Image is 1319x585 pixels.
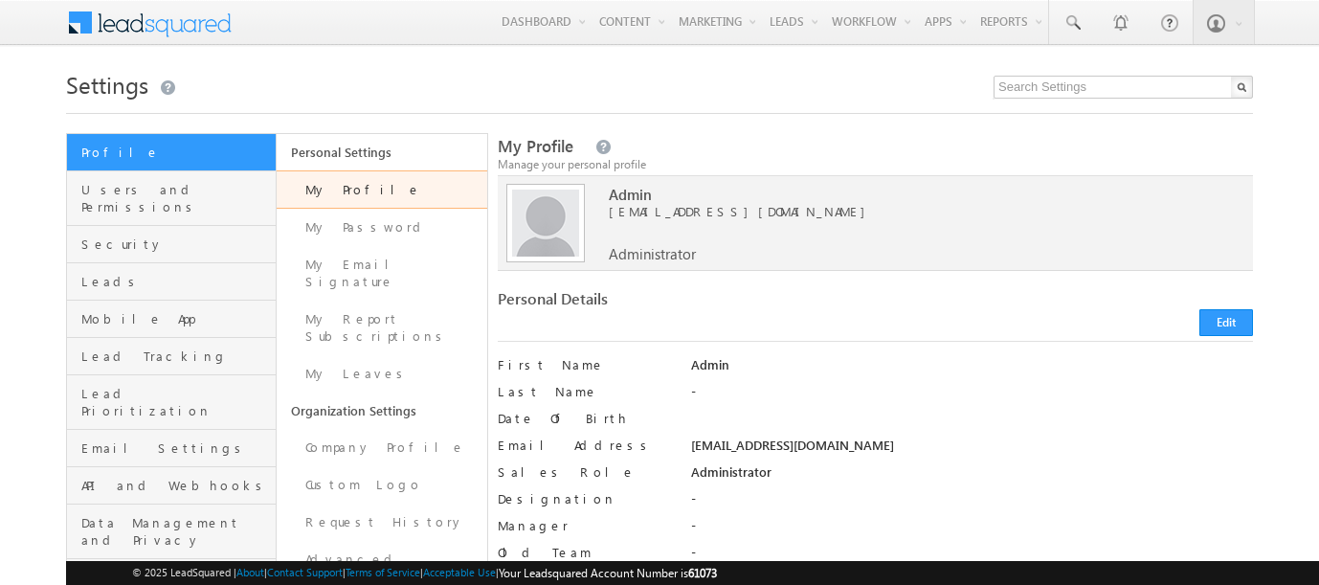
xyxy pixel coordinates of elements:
span: Leads [81,273,271,290]
span: Your Leadsquared Account Number is [499,566,717,580]
a: Leads [67,263,276,301]
span: Admin [609,186,1214,203]
span: Administrator [609,245,696,262]
span: Lead Prioritization [81,385,271,419]
input: Search Settings [994,76,1253,99]
a: Lead Tracking [67,338,276,375]
span: [EMAIL_ADDRESS][DOMAIN_NAME] [609,203,1214,220]
label: Old Team [498,544,672,561]
label: Date Of Birth [498,410,672,427]
label: Manager [498,517,672,534]
span: © 2025 LeadSquared | | | | | [132,564,717,582]
div: - [691,517,1253,544]
label: Email Address [498,437,672,454]
span: Users and Permissions [81,181,271,215]
label: First Name [498,356,672,373]
span: Mobile App [81,310,271,327]
a: Personal Settings [277,134,486,170]
span: My Profile [498,135,573,157]
a: Users and Permissions [67,171,276,226]
span: Email Settings [81,439,271,457]
a: About [236,566,264,578]
a: Request History [277,504,486,541]
span: Lead Tracking [81,348,271,365]
a: Mobile App [67,301,276,338]
div: Manage your personal profile [498,156,1254,173]
button: Edit [1199,309,1253,336]
div: - [691,490,1253,517]
a: Custom Logo [277,466,486,504]
div: - [691,383,1253,410]
a: Data Management and Privacy [67,505,276,559]
a: Terms of Service [346,566,420,578]
a: My Email Signature [277,246,486,301]
span: Profile [81,144,271,161]
span: Settings [66,69,148,100]
span: 61073 [688,566,717,580]
a: My Profile [277,170,486,209]
a: API and Webhooks [67,467,276,505]
label: Last Name [498,383,672,400]
span: Security [81,236,271,253]
div: Personal Details [498,290,866,317]
span: Data Management and Privacy [81,514,271,549]
span: API and Webhooks [81,477,271,494]
a: Profile [67,134,276,171]
a: My Report Subscriptions [277,301,486,355]
a: Acceptable Use [423,566,496,578]
label: Designation [498,490,672,507]
a: Email Settings [67,430,276,467]
div: Administrator [691,463,1253,490]
a: My Leaves [277,355,486,393]
a: Company Profile [277,429,486,466]
div: Admin [691,356,1253,383]
a: My Password [277,209,486,246]
a: Organization Settings [277,393,486,429]
label: Sales Role [498,463,672,481]
a: Lead Prioritization [67,375,276,430]
div: [EMAIL_ADDRESS][DOMAIN_NAME] [691,437,1253,463]
div: - [691,544,1253,571]
a: Security [67,226,276,263]
a: Contact Support [267,566,343,578]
